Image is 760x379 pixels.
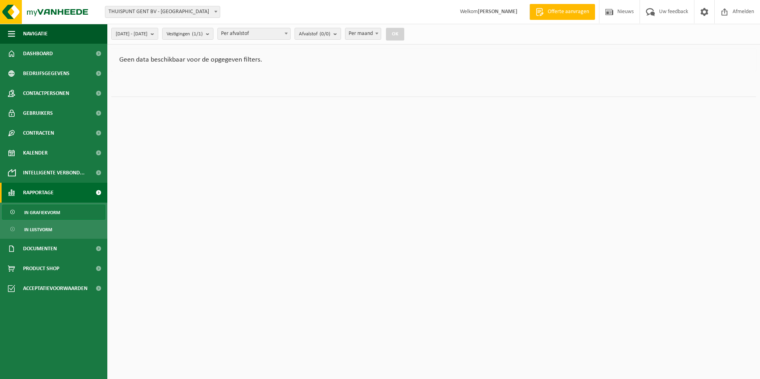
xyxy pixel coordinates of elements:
span: Navigatie [23,24,48,44]
span: Dashboard [23,44,53,64]
a: In lijstvorm [2,222,105,237]
button: OK [386,28,404,41]
span: Per afvalstof [218,28,290,39]
span: Per afvalstof [217,28,291,40]
span: THUISPUNT GENT BV - GENT [105,6,220,17]
span: Per maand [345,28,381,39]
span: Intelligente verbond... [23,163,85,183]
a: Offerte aanvragen [529,4,595,20]
count: (1/1) [192,31,203,37]
span: THUISPUNT GENT BV - GENT [105,6,220,18]
span: Acceptatievoorwaarden [23,278,87,298]
span: Contactpersonen [23,83,69,103]
span: [DATE] - [DATE] [116,28,147,40]
span: In grafiekvorm [24,205,60,220]
span: Kalender [23,143,48,163]
span: Documenten [23,239,57,259]
button: Afvalstof(0/0) [295,28,341,40]
span: Rapportage [23,183,54,203]
span: Per maand [345,28,381,40]
span: Afvalstof [299,28,330,40]
a: In grafiekvorm [2,205,105,220]
span: Offerte aanvragen [546,8,591,16]
strong: [PERSON_NAME] [478,9,518,15]
span: Bedrijfsgegevens [23,64,70,83]
span: Gebruikers [23,103,53,123]
button: [DATE] - [DATE] [111,28,158,40]
span: Contracten [23,123,54,143]
span: In lijstvorm [24,222,52,237]
count: (0/0) [320,31,330,37]
span: Vestigingen [167,28,203,40]
div: Geen data beschikbaar voor de opgegeven filters. [111,48,756,72]
span: Product Shop [23,259,59,278]
button: Vestigingen(1/1) [162,28,213,40]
